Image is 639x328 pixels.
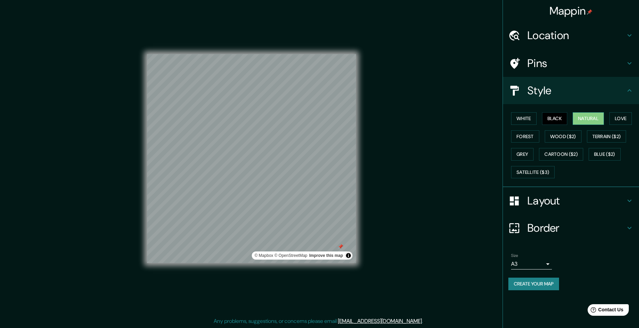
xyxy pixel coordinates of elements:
[503,77,639,104] div: Style
[539,148,583,161] button: Cartoon ($2)
[423,317,424,325] div: .
[542,112,568,125] button: Black
[527,194,625,208] h4: Layout
[344,251,353,260] button: Toggle attribution
[527,84,625,97] h4: Style
[545,130,581,143] button: Wood ($2)
[609,112,632,125] button: Love
[527,221,625,235] h4: Border
[424,317,425,325] div: .
[511,112,537,125] button: White
[511,166,555,179] button: Satellite ($3)
[147,54,356,263] canvas: Map
[550,4,593,18] h4: Mappin
[503,22,639,49] div: Location
[503,50,639,77] div: Pins
[511,130,539,143] button: Forest
[503,214,639,242] div: Border
[511,253,518,259] label: Size
[527,56,625,70] h4: Pins
[578,301,632,321] iframe: Help widget launcher
[589,148,621,161] button: Blue ($2)
[503,187,639,214] div: Layout
[338,317,422,325] a: [EMAIL_ADDRESS][DOMAIN_NAME]
[274,253,307,258] a: OpenStreetMap
[511,259,552,269] div: A3
[214,317,423,325] p: Any problems, suggestions, or concerns please email .
[527,29,625,42] h4: Location
[587,130,626,143] button: Terrain ($2)
[511,148,534,161] button: Grey
[309,253,343,258] a: Map feedback
[573,112,604,125] button: Natural
[587,9,592,15] img: pin-icon.png
[508,278,559,290] button: Create your map
[255,253,273,258] a: Mapbox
